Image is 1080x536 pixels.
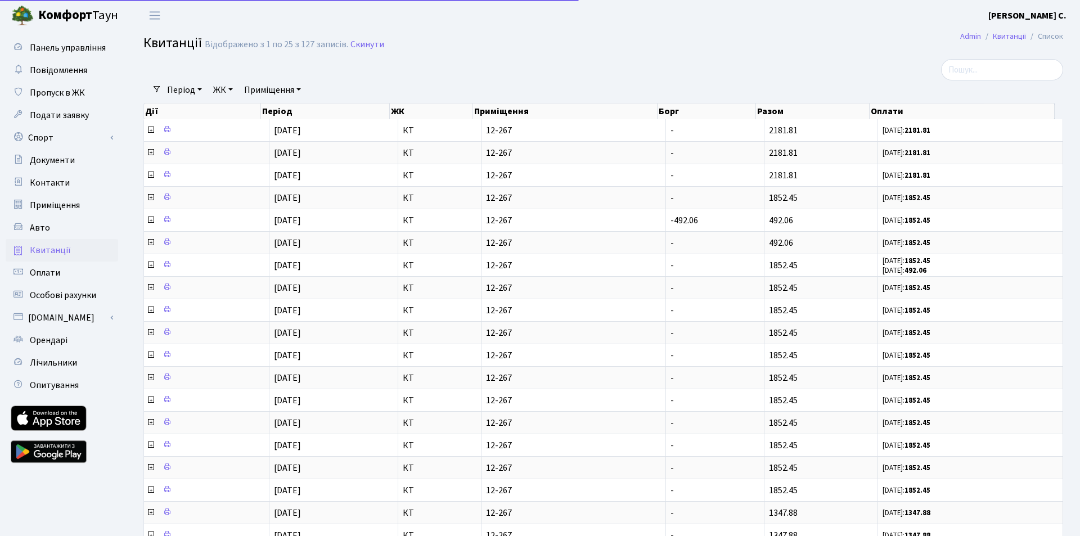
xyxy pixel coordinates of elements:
[486,486,661,495] span: 12-267
[769,394,798,407] span: 1852.45
[6,262,118,284] a: Оплати
[904,170,930,181] b: 2181.81
[670,394,674,407] span: -
[403,418,476,427] span: КТ
[670,237,674,249] span: -
[6,307,118,329] a: [DOMAIN_NAME]
[883,463,930,473] small: [DATE]:
[670,124,674,137] span: -
[30,244,71,256] span: Квитанції
[670,192,674,204] span: -
[883,305,930,316] small: [DATE]:
[30,154,75,166] span: Документи
[6,194,118,217] a: Приміщення
[209,80,237,100] a: ЖК
[883,508,930,518] small: [DATE]:
[350,39,384,50] a: Скинути
[30,199,80,211] span: Приміщення
[38,6,92,24] b: Комфорт
[38,6,118,25] span: Таун
[670,282,674,294] span: -
[769,147,798,159] span: 2181.81
[11,4,34,27] img: logo.png
[390,103,473,119] th: ЖК
[486,441,661,450] span: 12-267
[30,334,67,346] span: Орендарі
[486,238,661,247] span: 12-267
[274,372,301,384] span: [DATE]
[403,441,476,450] span: КТ
[274,394,301,407] span: [DATE]
[486,171,661,180] span: 12-267
[904,395,930,406] b: 1852.45
[670,147,674,159] span: -
[274,439,301,452] span: [DATE]
[883,350,930,361] small: [DATE]:
[6,82,118,104] a: Пропуск в ЖК
[403,238,476,247] span: КТ
[30,42,106,54] span: Панель управління
[403,193,476,202] span: КТ
[769,304,798,317] span: 1852.45
[883,328,930,338] small: [DATE]:
[274,124,301,137] span: [DATE]
[769,462,798,474] span: 1852.45
[993,30,1026,42] a: Квитанції
[274,169,301,182] span: [DATE]
[486,148,661,157] span: 12-267
[403,171,476,180] span: КТ
[883,395,930,406] small: [DATE]:
[904,305,930,316] b: 1852.45
[274,462,301,474] span: [DATE]
[769,439,798,452] span: 1852.45
[670,507,674,519] span: -
[941,59,1063,80] input: Пошук...
[403,283,476,292] span: КТ
[904,485,930,496] b: 1852.45
[6,352,118,374] a: Лічильники
[904,463,930,473] b: 1852.45
[403,486,476,495] span: КТ
[141,6,169,25] button: Переключити навігацію
[143,33,202,53] span: Квитанції
[769,237,793,249] span: 492.06
[904,193,930,203] b: 1852.45
[6,374,118,397] a: Опитування
[904,125,930,136] b: 2181.81
[274,507,301,519] span: [DATE]
[670,214,698,227] span: -492.06
[274,282,301,294] span: [DATE]
[670,327,674,339] span: -
[883,283,930,293] small: [DATE]:
[883,440,930,451] small: [DATE]:
[904,238,930,248] b: 1852.45
[403,328,476,337] span: КТ
[670,417,674,429] span: -
[883,485,930,496] small: [DATE]:
[274,484,301,497] span: [DATE]
[403,306,476,315] span: КТ
[274,304,301,317] span: [DATE]
[883,215,930,226] small: [DATE]:
[670,439,674,452] span: -
[486,261,661,270] span: 12-267
[756,103,869,119] th: Разом
[904,440,930,451] b: 1852.45
[904,418,930,428] b: 1852.45
[670,304,674,317] span: -
[486,306,661,315] span: 12-267
[883,148,930,158] small: [DATE]:
[670,169,674,182] span: -
[904,256,930,266] b: 1852.45
[769,214,793,227] span: 492.06
[883,256,930,266] small: [DATE]:
[486,351,661,360] span: 12-267
[403,148,476,157] span: КТ
[274,417,301,429] span: [DATE]
[486,373,661,382] span: 12-267
[6,217,118,239] a: Авто
[670,349,674,362] span: -
[883,170,930,181] small: [DATE]:
[30,87,85,99] span: Пропуск в ЖК
[6,329,118,352] a: Орендарі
